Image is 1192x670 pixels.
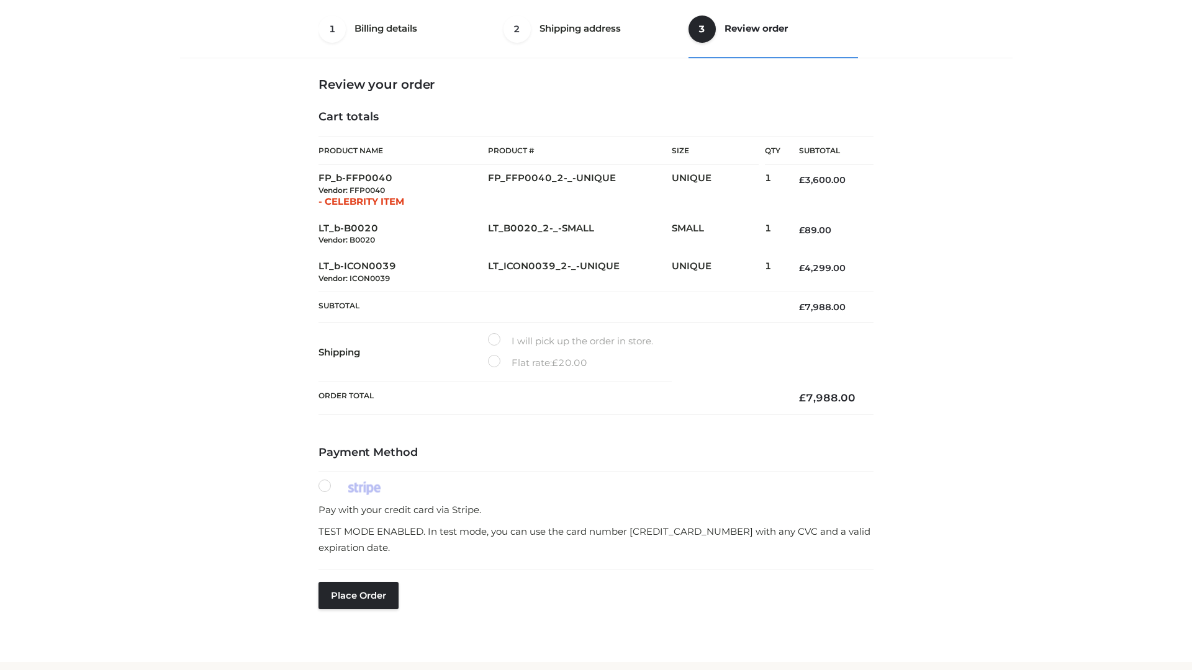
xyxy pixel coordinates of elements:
[318,322,488,382] th: Shipping
[552,357,587,368] bdi: 20.00
[318,77,874,92] h3: Review your order
[765,136,780,165] th: Qty
[799,301,805,313] span: £
[765,165,780,215] td: 1
[318,524,874,555] p: TEST MODE ENABLED. In test mode, you can use the card number [CREDIT_CARD_NUMBER] with any CVC an...
[799,262,846,274] bdi: 4,299.00
[780,137,874,165] th: Subtotal
[672,253,765,292] td: UNIQUE
[799,301,846,313] bdi: 7,988.00
[318,110,874,124] h4: Cart totals
[488,165,672,215] td: FP_FFP0040_2-_-UNIQUE
[799,391,806,404] span: £
[799,174,846,185] bdi: 3,600.00
[488,333,653,349] label: I will pick up the order in store.
[318,136,488,165] th: Product Name
[488,136,672,165] th: Product #
[318,502,874,518] p: Pay with your credit card via Stripe.
[672,137,759,165] th: Size
[672,215,765,254] td: SMALL
[318,382,780,414] th: Order Total
[799,225,831,236] bdi: 89.00
[799,174,805,185] span: £
[488,253,672,292] td: LT_ICON0039_2-_-UNIQUE
[318,195,404,207] span: - CELEBRITY ITEM
[765,253,780,292] td: 1
[799,225,805,236] span: £
[488,215,672,254] td: LT_B0020_2-_-SMALL
[799,391,856,404] bdi: 7,988.00
[765,215,780,254] td: 1
[488,355,587,371] label: Flat rate:
[318,292,780,322] th: Subtotal
[318,165,488,215] td: FP_b-FFP0040
[318,215,488,254] td: LT_b-B0020
[318,446,874,460] h4: Payment Method
[672,165,765,215] td: UNIQUE
[318,274,390,283] small: Vendor: ICON0039
[318,235,375,244] small: Vendor: B0020
[318,582,399,609] button: Place order
[318,185,385,195] small: Vendor: FFP0040
[799,262,805,274] span: £
[552,357,558,368] span: £
[318,253,488,292] td: LT_b-ICON0039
